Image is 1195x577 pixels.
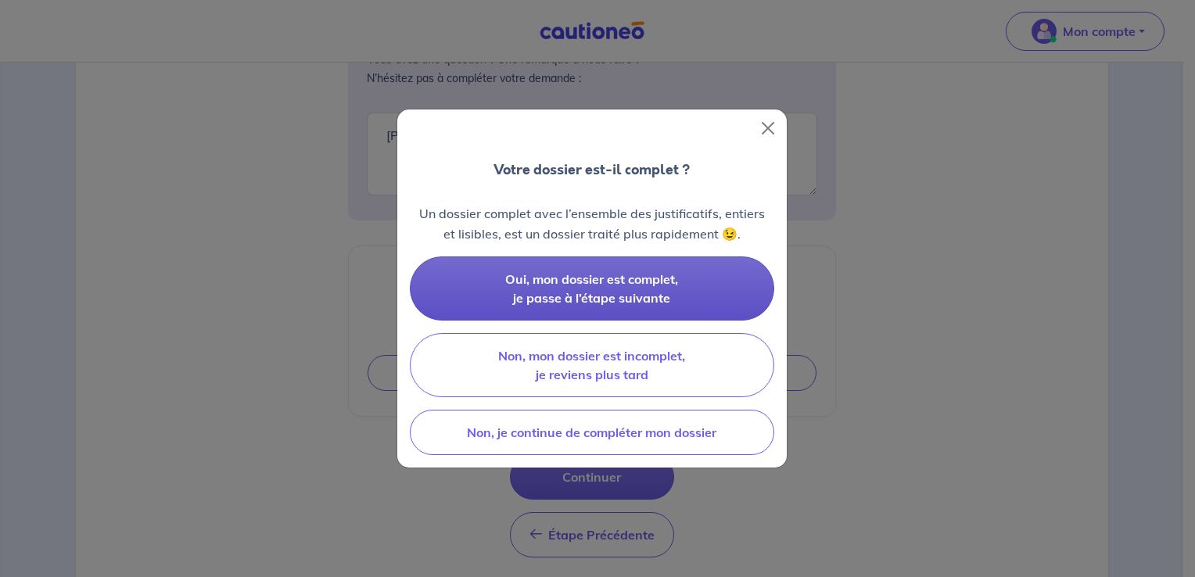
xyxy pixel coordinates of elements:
span: Non, je continue de compléter mon dossier [467,425,716,440]
button: Oui, mon dossier est complet, je passe à l’étape suivante [410,256,774,321]
span: Oui, mon dossier est complet, je passe à l’étape suivante [505,271,678,306]
button: Non, je continue de compléter mon dossier [410,410,774,455]
button: Close [755,116,781,141]
p: Un dossier complet avec l’ensemble des justificatifs, entiers et lisibles, est un dossier traité ... [410,203,774,244]
p: Votre dossier est-il complet ? [493,159,690,180]
button: Non, mon dossier est incomplet, je reviens plus tard [410,333,774,397]
span: Non, mon dossier est incomplet, je reviens plus tard [498,348,685,382]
